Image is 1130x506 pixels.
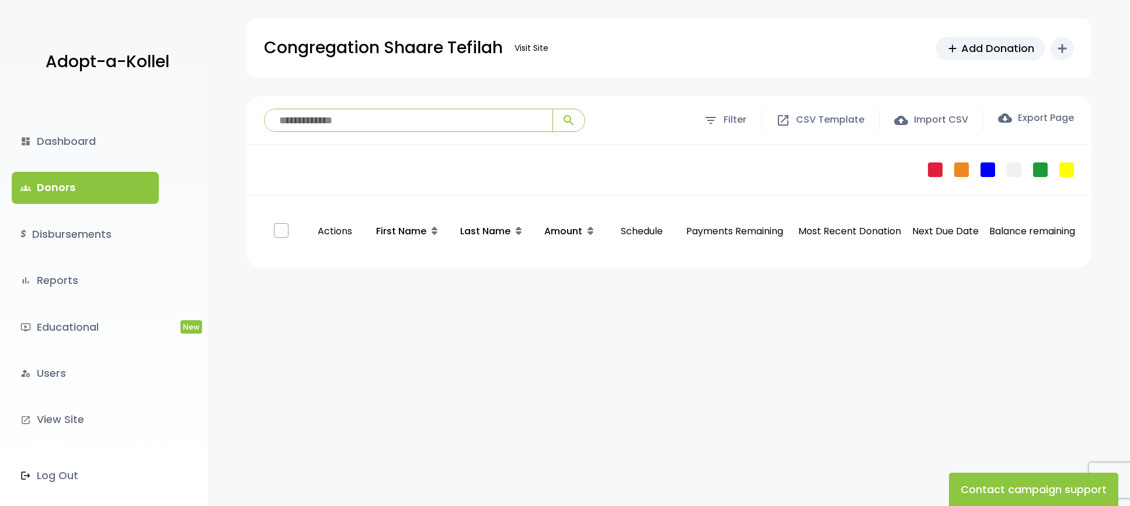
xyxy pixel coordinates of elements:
span: cloud_upload [894,113,908,127]
i: bar_chart [20,275,31,286]
p: Adopt-a-Kollel [46,47,169,77]
p: Most Recent Donation [798,223,901,240]
p: Schedule [612,212,671,252]
span: New [180,320,202,334]
a: $Disbursements [12,219,159,250]
a: dashboardDashboard [12,126,159,157]
i: launch [20,415,31,425]
p: Balance remaining [989,223,1075,240]
a: addAdd Donation [936,37,1045,60]
a: groupsDonors [12,172,159,203]
span: Add Donation [961,40,1034,56]
p: Congregation Shaare Tefilah [264,33,503,63]
p: Actions [308,212,361,252]
a: Visit Site [509,37,554,60]
label: Export Page [998,111,1074,125]
button: Contact campaign support [949,473,1118,506]
span: add [946,42,959,55]
i: manage_accounts [20,368,31,379]
span: Amount [544,224,582,238]
button: search [552,109,585,131]
button: add [1051,37,1074,60]
span: search [562,113,576,127]
a: manage_accountsUsers [12,358,159,389]
span: Import CSV [914,112,968,129]
i: $ [20,226,26,243]
span: Filter [724,112,746,129]
a: launchView Site [12,404,159,435]
span: filter_list [704,113,718,127]
i: add [1055,41,1069,56]
a: ondemand_videoEducationalNew [12,311,159,343]
a: Log Out [12,460,159,491]
span: open_in_new [776,113,790,127]
a: Adopt-a-Kollel [40,34,169,91]
span: Last Name [460,224,510,238]
span: CSV Template [796,112,864,129]
span: First Name [376,224,426,238]
span: groups [20,183,31,193]
p: Payments Remaining [680,212,789,252]
i: dashboard [20,136,31,147]
a: bar_chartReports [12,265,159,296]
p: Next Due Date [910,223,980,240]
span: cloud_download [998,111,1012,125]
i: ondemand_video [20,322,31,332]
